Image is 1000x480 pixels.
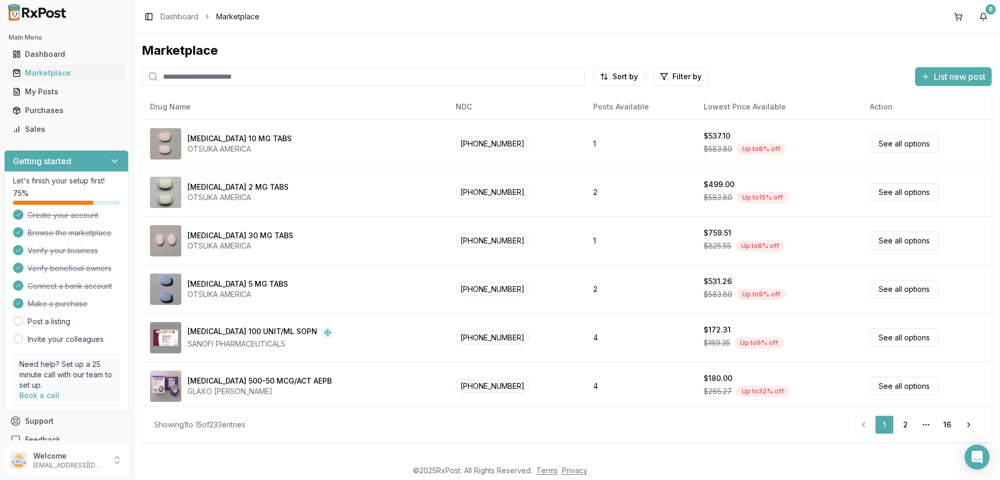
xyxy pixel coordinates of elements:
a: List new post [915,72,992,83]
div: [MEDICAL_DATA] 5 MG TABS [187,279,288,289]
td: 1 [585,216,695,265]
div: $172.31 [704,325,731,335]
div: My Posts [12,87,120,97]
span: $583.80 [704,192,732,203]
button: Filter by [653,67,708,86]
button: Feedback [4,430,129,449]
div: [MEDICAL_DATA] 30 MG TABS [187,230,293,241]
button: List new post [915,67,992,86]
div: 8 [985,4,996,15]
a: Post a listing [28,316,70,327]
div: [MEDICAL_DATA] 2 MG TABS [187,182,289,192]
a: Marketplace [8,64,124,82]
th: Action [861,94,992,119]
span: Marketplace [216,11,259,22]
span: $825.55 [704,241,731,251]
a: Go to next page [958,415,979,434]
img: RxPost Logo [4,4,71,21]
span: [PHONE_NUMBER] [456,379,529,393]
div: OTSUKA AMERICA [187,144,292,154]
button: Support [4,412,129,430]
div: Dashboard [12,49,120,59]
a: Book a call [19,391,59,400]
p: Let's finish your setup first! [13,176,120,186]
h3: Getting started [13,155,71,167]
div: Showing 1 to 15 of 233 entries [154,420,245,430]
a: See all options [870,134,939,153]
h2: Main Menu [8,33,124,42]
a: Terms [536,466,558,475]
div: Up to 15 % off [736,192,789,203]
button: 8 [975,8,992,25]
a: Dashboard [8,45,124,64]
a: See all options [870,183,939,201]
a: Privacy [562,466,587,475]
span: Create your account [28,210,98,220]
div: $180.00 [704,373,732,384]
span: Filter by [672,71,702,82]
button: My Posts [4,83,129,100]
div: $531.26 [704,276,732,287]
td: 2 [585,168,695,216]
img: Abilify 5 MG TABS [150,274,181,305]
th: Lowest Price Available [695,94,861,119]
div: Purchases [12,105,120,116]
span: $265.27 [704,386,732,397]
button: Sort by [593,67,645,86]
td: 4 [585,313,695,362]
a: See all options [870,328,939,347]
span: $189.35 [704,338,730,348]
div: Up to 8 % off [736,143,786,155]
a: Invite your colleagues [28,334,104,344]
div: $537.10 [704,131,730,141]
p: Need help? Set up a 25 minute call with our team to set up. [19,359,114,390]
span: $583.80 [704,144,732,154]
a: 2 [896,415,915,434]
div: Up to 9 % off [736,289,786,300]
th: Drug Name [142,94,447,119]
img: Abilify 30 MG TABS [150,225,181,256]
img: Advair Diskus 500-50 MCG/ACT AEPB [150,371,181,402]
button: Marketplace [4,65,129,81]
button: Dashboard [4,46,129,63]
div: GLAXO [PERSON_NAME] [187,386,332,397]
div: SANOFI PHARMACEUTICALS [187,339,334,349]
a: See all options [870,280,939,298]
span: [PHONE_NUMBER] [456,330,529,344]
div: Up to 32 % off [736,386,790,397]
nav: pagination [854,415,979,434]
span: List new post [934,70,985,83]
div: Sales [12,124,120,134]
span: [PHONE_NUMBER] [456,233,529,248]
div: [MEDICAL_DATA] 10 MG TABS [187,133,292,144]
td: 2 [585,265,695,313]
div: OTSUKA AMERICA [187,241,293,251]
a: My Posts [8,82,124,101]
img: Abilify 2 MG TABS [150,177,181,208]
button: Sales [4,121,129,138]
div: Up to 8 % off [735,240,785,252]
a: Dashboard [160,11,198,22]
span: [PHONE_NUMBER] [456,282,529,296]
span: Make a purchase [28,299,87,309]
a: 1 [875,415,894,434]
div: [MEDICAL_DATA] 100 UNIT/ML SOPN [187,326,317,339]
span: Sort by [612,71,638,82]
div: Marketplace [142,42,992,59]
img: Abilify 10 MG TABS [150,128,181,159]
div: $759.51 [704,228,731,238]
div: Marketplace [12,68,120,78]
th: NDC [447,94,585,119]
span: Connect a bank account [28,281,112,291]
span: Browse the marketplace [28,228,111,238]
p: [EMAIL_ADDRESS][DOMAIN_NAME] [33,461,106,470]
button: Purchases [4,102,129,119]
div: OTSUKA AMERICA [187,192,289,203]
span: Verify your business [28,245,98,256]
p: Welcome [33,451,106,461]
a: Sales [8,120,124,139]
div: Up to 9 % off [734,337,784,349]
nav: breadcrumb [160,11,259,22]
div: OTSUKA AMERICA [187,289,288,300]
img: Admelog SoloStar 100 UNIT/ML SOPN [150,322,181,353]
